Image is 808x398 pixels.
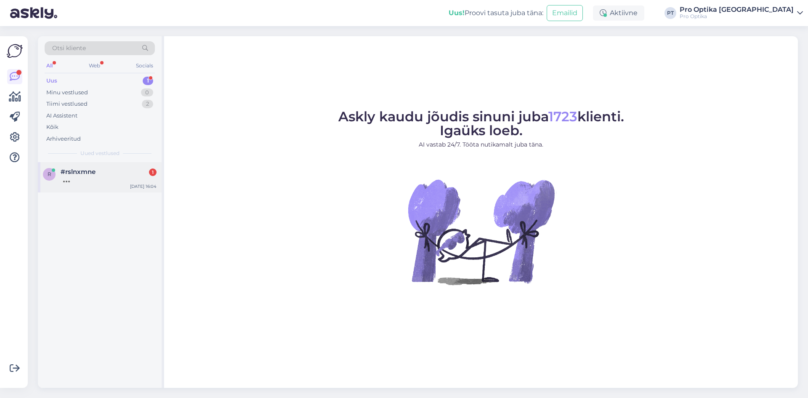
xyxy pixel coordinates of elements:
[46,123,58,131] div: Kõik
[45,60,54,71] div: All
[46,88,88,97] div: Minu vestlused
[548,108,577,125] span: 1723
[143,77,153,85] div: 1
[338,108,624,139] span: Askly kaudu jõudis sinuni juba klienti. Igaüks loeb.
[593,5,644,21] div: Aktiivne
[149,168,157,176] div: 1
[87,60,102,71] div: Web
[46,112,77,120] div: AI Assistent
[48,171,51,177] span: r
[449,8,543,18] div: Proovi tasuta juba täna:
[547,5,583,21] button: Emailid
[680,6,794,13] div: Pro Optika [GEOGRAPHIC_DATA]
[338,140,624,149] p: AI vastab 24/7. Tööta nutikamalt juba täna.
[61,168,96,176] span: #rslnxmne
[52,44,86,53] span: Otsi kliente
[405,156,557,307] img: No Chat active
[46,100,88,108] div: Tiimi vestlused
[664,7,676,19] div: PT
[134,60,155,71] div: Socials
[130,183,157,190] div: [DATE] 16:04
[80,150,120,157] span: Uued vestlused
[680,13,794,20] div: Pro Optika
[46,77,57,85] div: Uus
[680,6,803,20] a: Pro Optika [GEOGRAPHIC_DATA]Pro Optika
[7,43,23,59] img: Askly Logo
[141,88,153,97] div: 0
[142,100,153,108] div: 2
[449,9,465,17] b: Uus!
[46,135,81,143] div: Arhiveeritud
